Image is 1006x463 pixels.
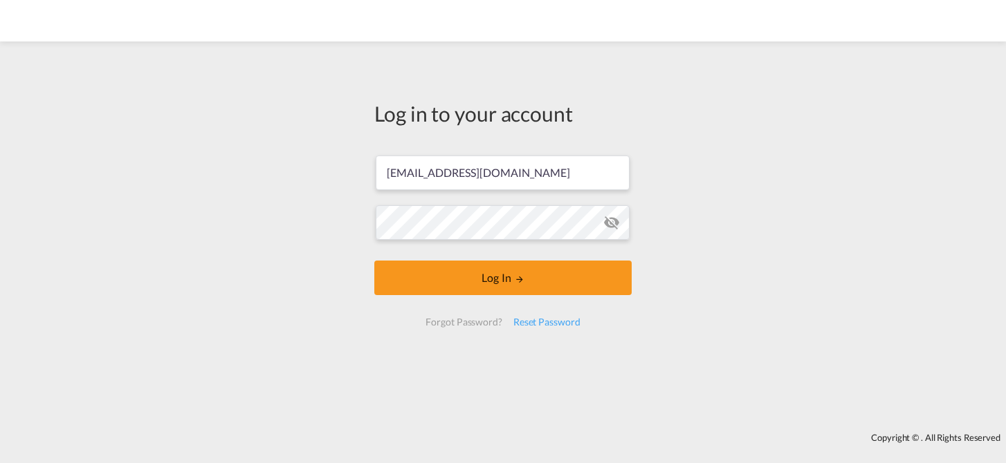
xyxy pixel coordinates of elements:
div: Log in to your account [374,99,632,128]
md-icon: icon-eye-off [603,214,620,231]
div: Forgot Password? [420,310,507,334]
input: Enter email/phone number [376,155,630,190]
div: Reset Password [508,310,586,334]
button: LOGIN [374,261,632,295]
